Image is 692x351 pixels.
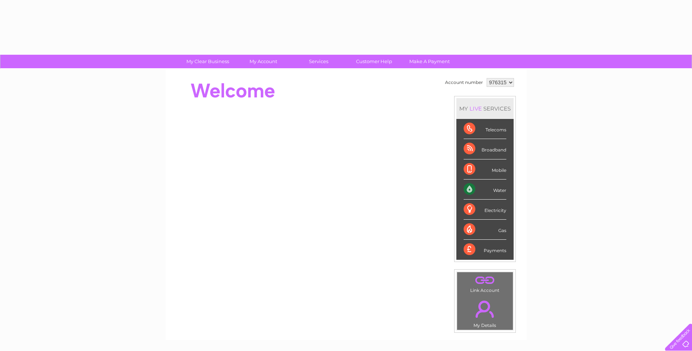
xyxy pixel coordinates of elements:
a: Customer Help [344,55,404,68]
a: . [459,274,511,287]
div: MY SERVICES [456,98,514,119]
a: My Clear Business [178,55,238,68]
a: Services [289,55,349,68]
td: My Details [457,294,513,330]
div: Electricity [464,200,506,220]
div: LIVE [468,105,483,112]
div: Water [464,180,506,200]
td: Link Account [457,272,513,295]
div: Gas [464,220,506,240]
div: Broadband [464,139,506,159]
a: Make A Payment [399,55,460,68]
div: Mobile [464,159,506,180]
div: Telecoms [464,119,506,139]
a: My Account [233,55,293,68]
div: Payments [464,240,506,259]
td: Account number [443,76,485,89]
a: . [459,296,511,322]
